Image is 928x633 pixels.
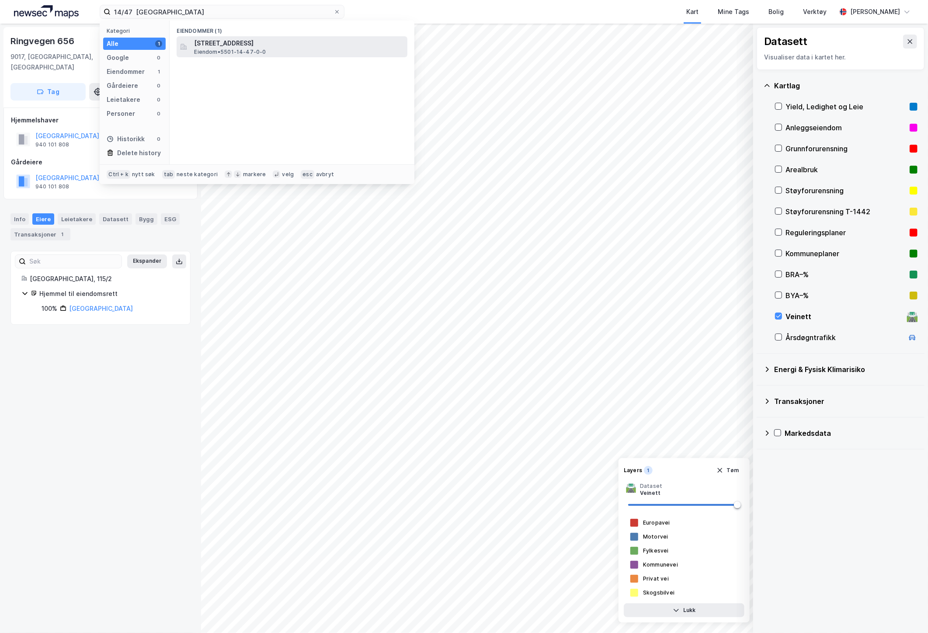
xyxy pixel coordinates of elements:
div: Kategori [107,28,166,34]
div: Motorvei [643,533,668,540]
div: Leietakere [58,213,96,225]
div: Støyforurensning T-1442 [785,206,906,217]
div: Google [107,52,129,63]
div: Arealbruk [785,164,906,175]
div: Dataset [640,483,662,490]
div: [PERSON_NAME] [850,7,900,17]
div: Delete history [117,148,161,158]
div: Info [10,213,29,225]
div: Gårdeiere [107,80,138,91]
div: Markedsdata [785,428,918,438]
div: Verktøy [803,7,827,17]
div: 🛣️ [907,311,918,322]
div: Eiendommer [107,66,145,77]
div: Personer [107,108,135,119]
div: 1 [644,466,653,475]
div: 0 [155,110,162,117]
div: 9017, [GEOGRAPHIC_DATA], [GEOGRAPHIC_DATA] [10,52,124,73]
div: Kommuneplaner [785,248,906,259]
div: Datasett [764,35,807,49]
div: Veinett [785,311,904,322]
div: Kontrollprogram for chat [884,591,928,633]
div: Årsdøgntrafikk [785,332,904,343]
div: 100% [42,303,57,314]
div: 0 [155,136,162,143]
div: Gårdeiere [11,157,190,167]
div: Bygg [136,213,157,225]
div: Bolig [768,7,784,17]
a: [GEOGRAPHIC_DATA] [69,305,133,312]
div: Kartlag [774,80,918,91]
button: Lukk [624,603,744,617]
div: nytt søk [132,171,155,178]
button: Tag [10,83,86,101]
div: Europavei [643,519,670,526]
div: Yield, Ledighet og Leie [785,101,906,112]
div: Hjemmelshaver [11,115,190,125]
span: Eiendom • 5501-14-47-0-0 [194,49,266,56]
input: Søk på adresse, matrikkel, gårdeiere, leietakere eller personer [111,5,334,18]
div: 0 [155,96,162,103]
div: velg [282,171,294,178]
div: Ringvegen 656 [10,34,76,48]
div: Kommunevei [643,561,678,568]
div: 940 101 808 [35,141,69,148]
div: markere [243,171,266,178]
div: Hjemmel til eiendomsrett [39,289,180,299]
div: Privat vei [643,575,669,582]
div: Kart [686,7,699,17]
div: Visualiser data i kartet her. [764,52,917,63]
input: Søk [26,255,122,268]
div: 🛣️ [626,483,636,497]
iframe: Chat Widget [884,591,928,633]
div: 0 [155,54,162,61]
div: Eiere [32,213,54,225]
div: Energi & Fysisk Klimarisiko [774,364,918,375]
div: Veinett [640,490,662,497]
div: Fylkesvei [643,547,669,554]
div: Grunnforurensning [785,143,906,154]
div: [GEOGRAPHIC_DATA], 115/2 [30,274,180,284]
div: BRA–% [785,269,906,280]
div: Mine Tags [718,7,749,17]
span: [STREET_ADDRESS] [194,38,404,49]
button: Ekspander [127,254,167,268]
div: Transaksjoner [10,228,70,240]
div: Eiendommer (1) [170,21,414,36]
div: Reguleringsplaner [785,227,906,238]
div: Leietakere [107,94,140,105]
div: 1 [155,40,162,47]
div: tab [162,170,175,179]
div: Skogsbilvei [643,589,674,596]
button: Tøm [711,463,744,477]
div: 940 101 808 [35,183,69,190]
div: Historikk [107,134,145,144]
div: Anleggseiendom [785,122,906,133]
div: 1 [58,230,67,239]
div: 1 [155,68,162,75]
div: Layers [624,467,642,474]
div: ESG [161,213,180,225]
div: avbryt [316,171,334,178]
div: Datasett [99,213,132,225]
div: BYA–% [785,290,906,301]
div: esc [301,170,314,179]
img: logo.a4113a55bc3d86da70a041830d287a7e.svg [14,5,79,18]
div: neste kategori [177,171,218,178]
div: Alle [107,38,118,49]
div: 0 [155,82,162,89]
div: Støyforurensning [785,185,906,196]
div: Transaksjoner [774,396,918,407]
div: Ctrl + k [107,170,130,179]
